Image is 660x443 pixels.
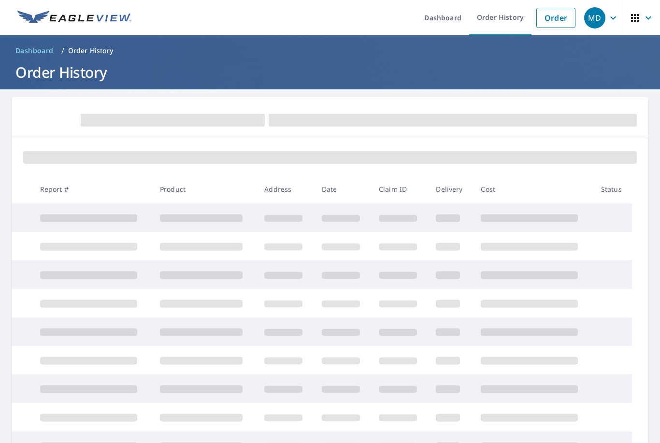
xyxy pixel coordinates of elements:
[17,11,131,25] img: EV Logo
[61,45,64,57] li: /
[473,175,593,203] th: Cost
[12,62,648,82] h1: Order History
[314,175,371,203] th: Date
[584,7,605,29] div: MD
[12,43,57,58] a: Dashboard
[68,46,114,56] p: Order History
[32,175,152,203] th: Report #
[12,43,648,58] nav: breadcrumb
[257,175,314,203] th: Address
[15,46,54,56] span: Dashboard
[371,175,428,203] th: Claim ID
[593,175,632,203] th: Status
[536,8,575,28] a: Order
[152,175,257,203] th: Product
[428,175,473,203] th: Delivery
